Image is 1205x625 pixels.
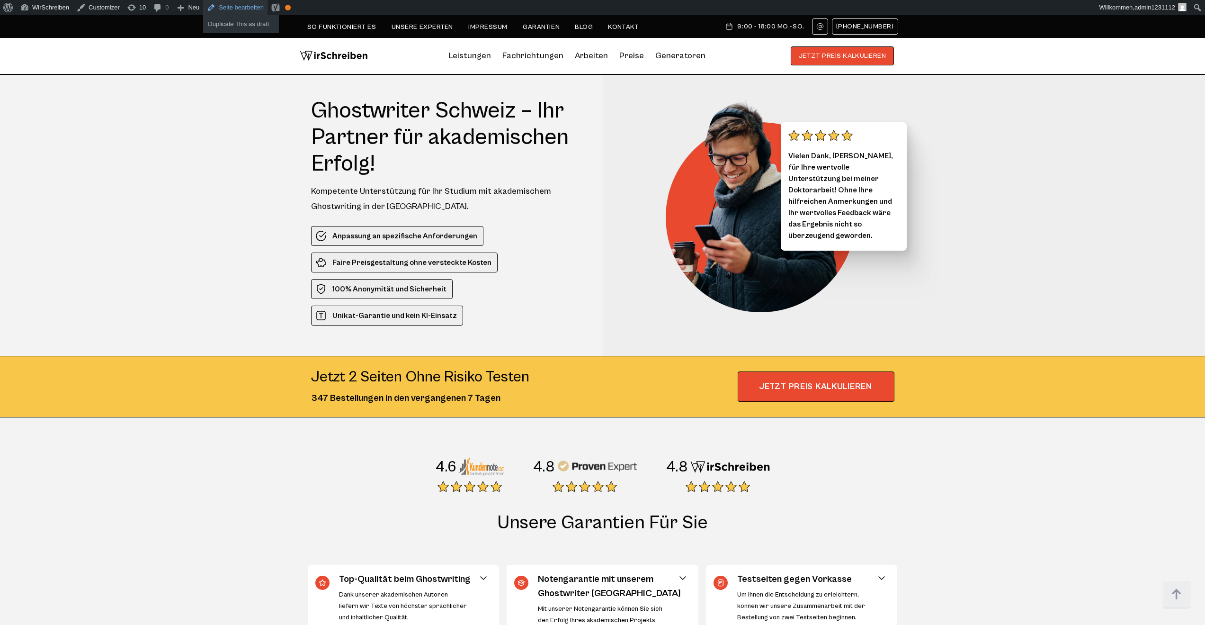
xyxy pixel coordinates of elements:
[339,572,486,587] h3: Top-Qualität beim Ghostwriting
[300,46,368,65] img: logo wirschreiben
[311,391,529,406] div: 347 Bestellungen in den vergangenen 7 Tagen
[738,371,894,402] span: JETZT PREIS KALKULIEREN
[725,23,733,30] img: Schedule
[1134,4,1175,11] span: admin1231112
[285,5,291,10] div: OK
[315,257,327,268] img: Faire Preisgestaltung ohne versteckte Kosten
[836,23,894,30] span: [PHONE_NUMBER]
[437,481,502,492] img: stars
[666,458,688,477] div: 4.8
[1162,580,1191,609] img: button top
[203,18,279,30] a: Duplicate This as draft
[311,279,453,299] li: 100% Anonymität und Sicherheit
[666,98,869,312] img: Ghostwriter Schweiz – Ihr Partner für akademischen Erfolg!
[458,457,504,476] img: Kundennote
[502,48,563,63] a: Fachrichtungen
[315,283,327,295] img: 100% Anonymität und Sicherheit
[655,48,705,63] a: Generatoren
[311,184,585,214] div: Kompetente Unterstützung für Ihr Studium mit akademischem Ghostwriting in der [GEOGRAPHIC_DATA].
[311,253,498,272] li: Faire Preisgestaltung ohne versteckte Kosten
[575,48,608,63] a: Arbeiten
[311,98,585,177] h1: Ghostwriter Schweiz – Ihr Partner für akademischen Erfolg!
[714,576,728,590] img: Testseiten gegen Vorkasse
[816,23,824,30] img: Email
[737,572,884,587] h3: Testseiten gegen Vorkasse
[435,458,456,477] div: 4.6
[832,18,898,35] a: [PHONE_NUMBER]
[315,310,327,321] img: Unikat-Garantie und kein KI-Einsatz
[737,589,866,623] div: Um Ihnen die Entscheidung zu erleichtern, können wir unsere Zusammenarbeit mit der Bestellung von...
[307,511,898,553] h2: Unsere Garantien für Sie
[311,368,529,387] div: Jetzt 2 seiten ohne risiko testen
[307,23,376,31] a: So funktioniert es
[781,122,907,251] div: Vielen Dank, [PERSON_NAME], für Ihre wertvolle Unterstützung bei meiner Doktorarbeit! Ohne Ihre h...
[392,23,453,31] a: Unsere Experten
[315,230,327,242] img: Anpassung an spezifische Anforderungen
[553,481,617,492] img: stars
[315,576,330,590] img: Top-Qualität beim Ghostwriting
[788,130,853,141] img: stars
[339,589,467,623] div: Dank unserer akademischen Autoren liefern wir Texte von höchster sprachlicher und inhaltlicher Qu...
[533,458,555,477] div: 4.8
[737,23,804,30] span: 9:00 - 18:00 Mo.-So.
[608,23,639,31] a: Kontakt
[619,51,644,61] a: Preise
[686,481,750,492] img: stars
[575,23,593,31] a: Blog
[523,23,560,31] a: Garantien
[791,46,894,65] button: JETZT PREIS KALKULIEREN
[514,576,528,590] img: Notengarantie mit unserem Ghostwriter Schweiz
[468,23,508,31] a: Impressum
[311,306,463,326] li: Unikat-Garantie und kein KI-Einsatz
[538,572,685,601] h3: Notengarantie mit unserem Ghostwriter [GEOGRAPHIC_DATA]
[449,48,491,63] a: Leistungen
[311,226,483,246] li: Anpassung an spezifische Anforderungen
